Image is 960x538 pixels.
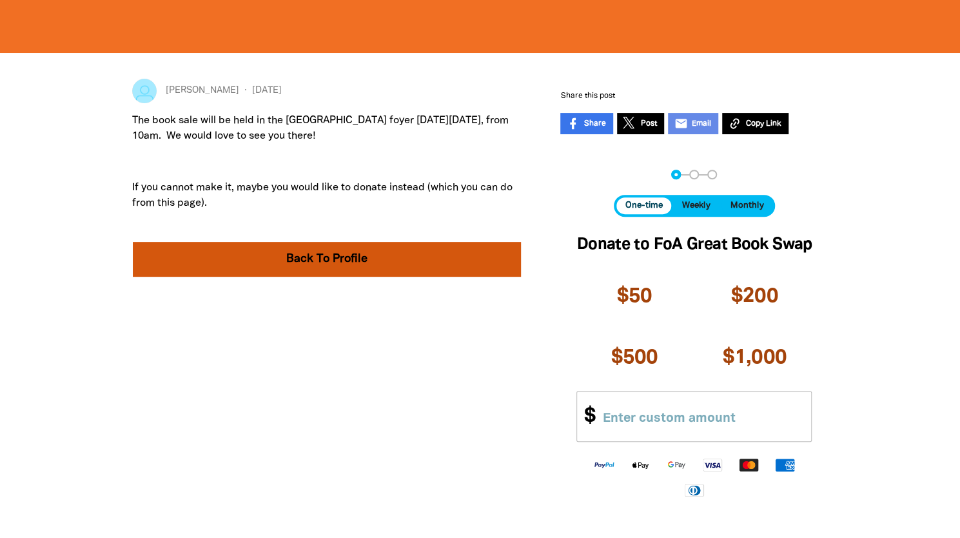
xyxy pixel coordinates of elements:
span: One-time [625,201,662,210]
span: $50 [616,287,652,306]
input: Enter custom amount [591,392,811,441]
span: $500 [611,348,658,367]
img: Apple Pay logo [622,457,658,472]
div: Donation frequency [614,195,775,216]
img: Google Pay logo [658,457,694,472]
span: Post [640,118,656,130]
button: $1,000 [697,330,812,386]
button: One-time [616,197,671,214]
p: The book sale will be held in the [GEOGRAPHIC_DATA] foyer [DATE][DATE], from 10am. We would love ... [132,113,522,144]
span: $ [577,392,595,441]
span: $1,000 [723,348,787,367]
button: Copy Link [722,113,789,134]
div: Available payment methods [576,447,812,507]
span: Share this post [560,92,614,99]
i: email [674,117,687,130]
img: Mastercard logo [730,457,767,472]
span: [DATE] [239,84,282,98]
a: Post [617,113,664,134]
button: Monthly [721,197,772,214]
p: If you cannot make it, maybe you would like to donate instead (which you can do from this page). [132,180,522,211]
span: Email [691,118,710,130]
img: Diners Club logo [676,483,712,497]
span: Monthly [730,201,764,210]
button: Navigate to step 3 of 3 to enter your payment details [707,170,717,179]
img: Visa logo [694,457,730,472]
span: Copy Link [745,118,781,130]
img: American Express logo [767,457,803,472]
button: Weekly [674,197,720,214]
span: Weekly [682,201,710,210]
h2: Donate to FoA Great Book Swap [576,232,812,258]
button: Navigate to step 2 of 3 to enter your details [689,170,699,179]
a: Share [560,113,613,134]
span: $200 [731,287,778,306]
button: $50 [576,268,692,324]
a: Back To Profile [133,242,522,277]
button: $500 [576,330,692,386]
a: emailEmail [668,113,718,134]
button: Navigate to step 1 of 3 to enter your donation amount [671,170,681,179]
img: Paypal logo [586,457,622,472]
button: $200 [697,268,812,324]
span: Share [583,118,605,130]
